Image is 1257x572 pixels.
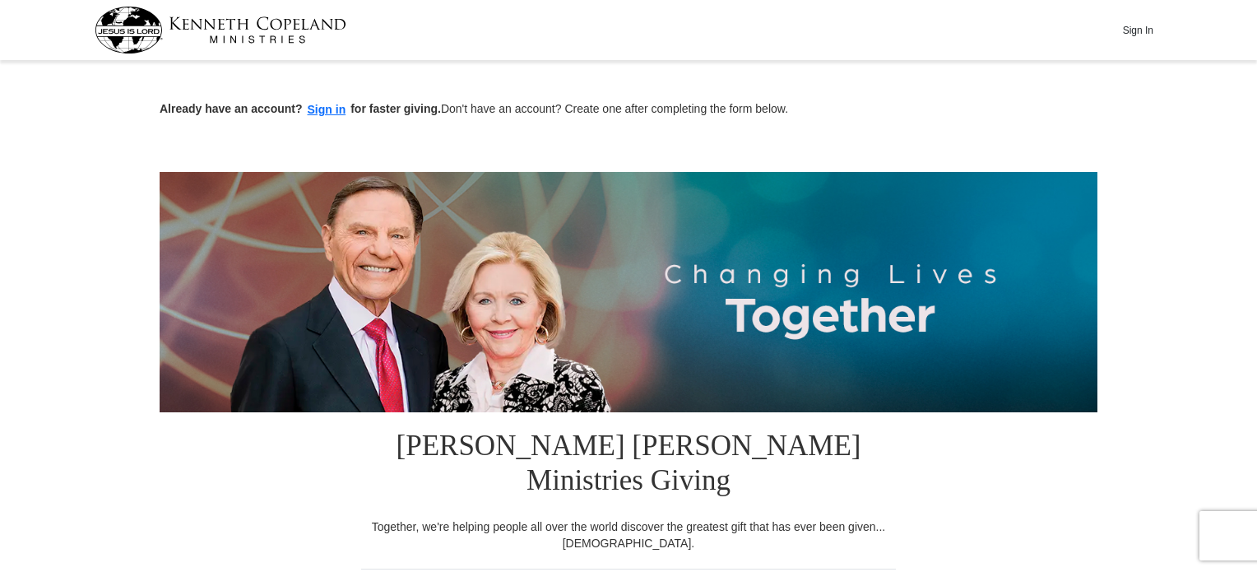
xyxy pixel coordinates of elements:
[361,519,896,551] div: Together, we're helping people all over the world discover the greatest gift that has ever been g...
[160,102,441,115] strong: Already have an account? for faster giving.
[303,100,351,119] button: Sign in
[160,100,1097,119] p: Don't have an account? Create one after completing the form below.
[95,7,346,53] img: kcm-header-logo.svg
[1113,17,1162,43] button: Sign In
[361,412,896,519] h1: [PERSON_NAME] [PERSON_NAME] Ministries Giving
